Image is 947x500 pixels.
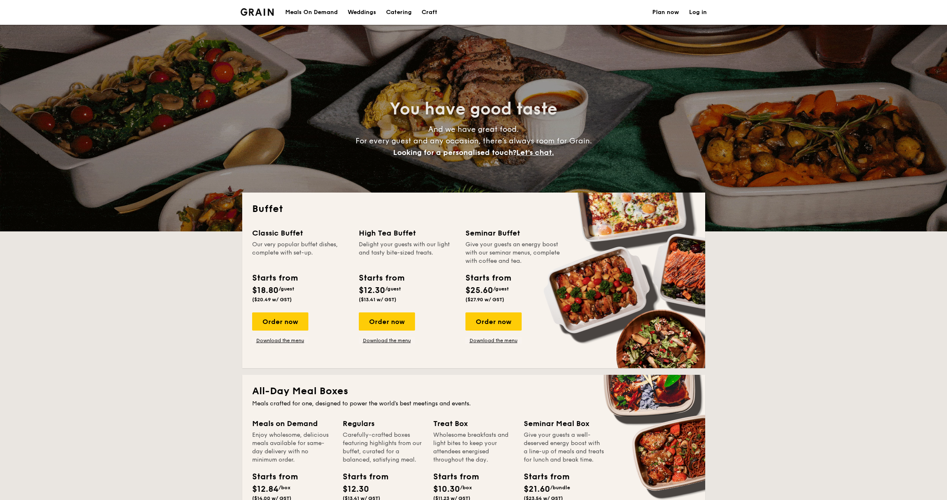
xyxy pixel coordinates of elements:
div: Give your guests a well-deserved energy boost with a line-up of meals and treats for lunch and br... [524,431,604,464]
div: Starts from [252,272,297,284]
span: Let's chat. [516,148,554,157]
span: /bundle [550,485,570,490]
span: $12.30 [343,484,369,494]
span: /guest [493,286,509,292]
div: Wholesome breakfasts and light bites to keep your attendees energised throughout the day. [433,431,514,464]
span: /guest [279,286,294,292]
div: Order now [359,312,415,331]
div: Treat Box [433,418,514,429]
div: Starts from [252,471,289,483]
span: /guest [385,286,401,292]
span: $25.60 [465,286,493,295]
img: Grain [241,8,274,16]
span: Looking for a personalised touch? [393,148,516,157]
div: Starts from [359,272,404,284]
div: Classic Buffet [252,227,349,239]
a: Download the menu [465,337,522,344]
span: $18.80 [252,286,279,295]
span: /box [279,485,291,490]
div: Enjoy wholesome, delicious meals available for same-day delivery with no minimum order. [252,431,333,464]
a: Download the menu [359,337,415,344]
span: $12.30 [359,286,385,295]
div: Regulars [343,418,423,429]
span: $21.60 [524,484,550,494]
div: Starts from [465,272,510,284]
div: Starts from [433,471,470,483]
span: $12.84 [252,484,279,494]
span: ($13.41 w/ GST) [359,297,396,302]
span: /box [460,485,472,490]
div: Delight your guests with our light and tasty bite-sized treats. [359,240,456,265]
div: Meals crafted for one, designed to power the world's best meetings and events. [252,400,695,408]
div: Order now [465,312,522,331]
div: Order now [252,312,308,331]
div: Starts from [343,471,380,483]
span: And we have great food. For every guest and any occasion, there’s always room for Grain. [355,125,592,157]
span: $10.30 [433,484,460,494]
span: ($20.49 w/ GST) [252,297,292,302]
div: Seminar Buffet [465,227,562,239]
div: Give your guests an energy boost with our seminar menus, complete with coffee and tea. [465,240,562,265]
a: Download the menu [252,337,308,344]
div: Starts from [524,471,561,483]
span: ($27.90 w/ GST) [465,297,504,302]
div: High Tea Buffet [359,227,456,239]
div: Carefully-crafted boxes featuring highlights from our buffet, curated for a balanced, satisfying ... [343,431,423,464]
div: Meals on Demand [252,418,333,429]
a: Logotype [241,8,274,16]
h2: Buffet [252,202,695,216]
div: Seminar Meal Box [524,418,604,429]
div: Our very popular buffet dishes, complete with set-up. [252,240,349,265]
span: You have good taste [390,99,557,119]
h2: All-Day Meal Boxes [252,385,695,398]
